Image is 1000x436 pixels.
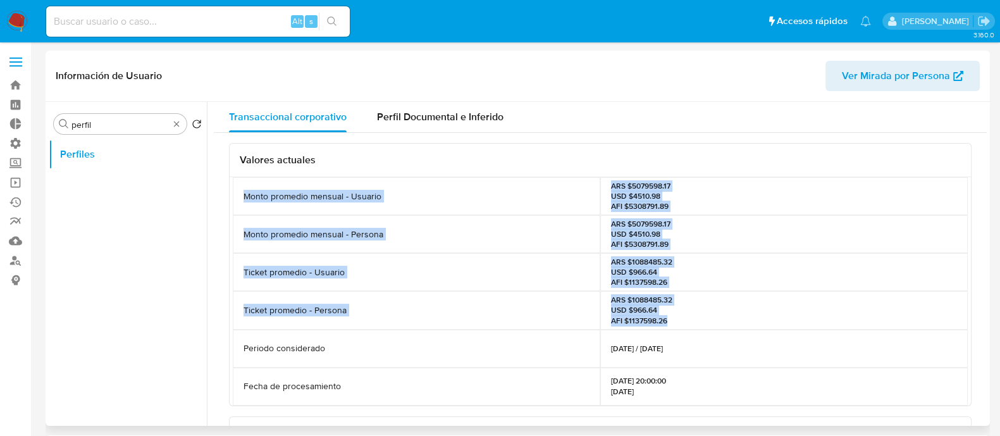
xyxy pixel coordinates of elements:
p: Ticket promedio - Persona [244,304,347,316]
a: Salir [977,15,991,28]
button: Perfiles [49,139,207,170]
h1: Información de Usuario [56,70,162,82]
p: Fecha de procesamiento [244,380,341,392]
p: [DATE] / [DATE] [611,344,663,354]
p: yanina.loff@mercadolibre.com [901,15,973,27]
button: Ver Mirada por Persona [825,61,980,91]
p: Periodo considerado [244,342,325,354]
h3: Valores actuales [240,154,961,166]
a: Notificaciones [860,16,871,27]
span: Accesos rápidos [777,15,848,28]
p: [DATE] 20:00:00 [DATE] [611,376,666,396]
span: Alt [292,15,302,27]
p: ARS $1088485.32 USD $966.64 AFI $1137598.26 [611,257,672,288]
p: ARS $1088485.32 USD $966.64 AFI $1137598.26 [611,295,672,326]
button: search-icon [319,13,345,30]
p: ARS $5079598.17 USD $4510.98 AFI $5308791.89 [611,219,670,250]
p: Monto promedio mensual - Usuario [244,190,381,202]
span: Ver Mirada por Persona [842,61,950,91]
p: Ticket promedio - Usuario [244,266,345,278]
p: Monto promedio mensual - Persona [244,228,383,240]
button: Buscar [59,119,69,129]
span: Transaccional corporativo [229,109,347,124]
span: Perfil Documental e Inferido [377,109,503,124]
input: Buscar usuario o caso... [46,13,350,30]
p: ARS $5079598.17 USD $4510.98 AFI $5308791.89 [611,181,670,212]
button: Borrar [171,119,182,129]
span: s [309,15,313,27]
input: Buscar [71,119,169,130]
button: Volver al orden por defecto [192,119,202,133]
